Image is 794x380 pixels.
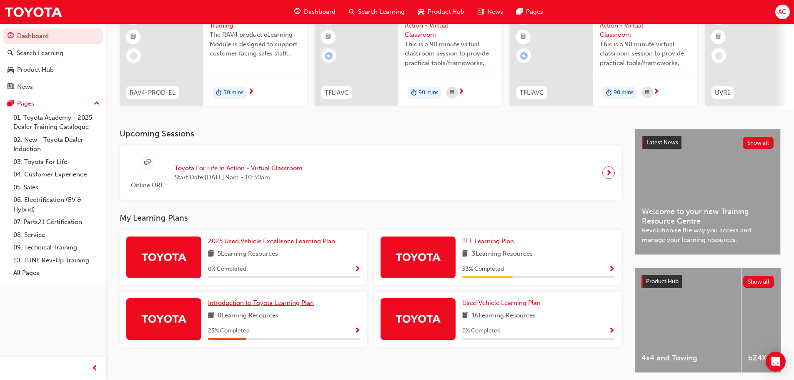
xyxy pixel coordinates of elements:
[326,32,331,43] span: booktick-icon
[641,275,774,288] a: Product HubShow all
[120,213,621,223] h3: My Learning Plans
[606,167,612,179] span: next-icon
[208,249,214,259] span: book-icon
[462,249,468,259] span: book-icon
[10,241,103,254] a: 09. Technical Training
[606,88,612,98] span: duration-icon
[10,156,103,169] a: 03. Toyota For Life
[609,264,615,274] button: Show Progress
[17,99,34,108] div: Pages
[520,88,544,98] span: TFLIAVC
[10,216,103,229] a: 07. Parts21 Certification
[354,266,361,273] span: Show Progress
[641,353,734,363] span: 4x4 and Towing
[462,298,544,308] a: Used Vehicle Learning Plan
[450,88,454,98] span: calendar-icon
[175,164,303,173] span: Toyota For Life In Action - Virtual Classroom
[526,7,543,17] span: Pages
[141,311,187,326] img: Trak
[304,7,336,17] span: Dashboard
[92,363,98,374] span: prev-icon
[614,88,634,98] span: 90 mins
[3,62,103,78] a: Product Hub
[10,267,103,279] a: All Pages
[120,129,621,138] h3: Upcoming Sessions
[354,327,361,335] span: Show Progress
[8,100,14,108] span: pages-icon
[520,52,528,60] span: learningRecordVerb_ENROLL-icon
[8,33,14,40] span: guage-icon
[3,45,103,61] a: Search Learning
[3,96,103,111] button: Pages
[17,65,54,75] div: Product Hub
[223,88,243,98] span: 30 mins
[600,11,691,40] span: Toyota For Life In Action - Virtual Classroom
[208,311,214,321] span: book-icon
[130,52,138,60] span: learningRecordVerb_NONE-icon
[743,276,774,288] button: Show all
[218,249,278,259] span: 5 Learning Resources
[395,249,441,264] img: Trak
[411,88,417,98] span: duration-icon
[646,278,679,285] span: Product Hub
[325,88,349,98] span: TFLIAVC
[130,32,136,43] span: booktick-icon
[642,136,774,149] a: Latest NewsShow all
[609,327,615,335] span: Show Progress
[10,133,103,156] a: 02. New - Toyota Dealer Induction
[458,88,464,96] span: next-icon
[646,139,678,146] span: Latest News
[354,326,361,336] button: Show Progress
[3,27,103,96] button: DashboardSearch LearningProduct HubNews
[10,168,103,181] a: 04. Customer Experience
[210,30,301,58] span: The RAV4 product eLearning Module is designed to support customer facing sales staff with introdu...
[635,268,741,372] a: 4x4 and Towing
[487,7,503,17] span: News
[294,7,301,17] span: guage-icon
[175,173,303,182] span: Start Date: [DATE] 9am - 10:30am
[510,3,550,20] a: pages-iconPages
[208,326,250,336] span: 25 % Completed
[208,299,314,307] span: Introduction to Toyota Learning Plan
[653,88,659,96] span: next-icon
[405,40,496,68] span: This is a 90 minute virtual classroom session to provide practical tools/frameworks, behaviours a...
[218,311,278,321] span: 8 Learning Resources
[472,249,533,259] span: 3 Learning Resources
[418,7,424,17] span: car-icon
[775,5,790,19] button: AC
[462,311,468,321] span: book-icon
[428,7,464,17] span: Product Hub
[462,237,514,245] span: TFL Learning Plan
[248,88,254,96] span: next-icon
[208,298,317,308] a: Introduction to Toyota Learning Plan
[462,299,541,307] span: Used Vehicle Learning Plan
[405,11,496,40] span: Toyota For Life In Action - Virtual Classroom
[462,326,501,336] span: 0 % Completed
[716,32,721,43] span: booktick-icon
[17,82,33,92] div: News
[472,311,536,321] span: 16 Learning Resources
[395,311,441,326] img: Trak
[462,264,504,274] span: 33 % Completed
[715,88,730,98] span: UVR1
[10,254,103,267] a: 10. TUNE Rev-Up Training
[8,83,14,91] span: news-icon
[642,226,774,244] span: Revolutionise the way you access and manage your learning resources.
[4,3,63,21] img: Trak
[778,7,786,17] span: AC
[216,88,222,98] span: duration-icon
[743,137,774,149] button: Show all
[8,66,14,74] span: car-icon
[609,266,615,273] span: Show Progress
[17,48,63,58] div: Search Learning
[3,79,103,95] a: News
[208,237,335,245] span: 2025 Used Vehicle Excellence Learning Plan
[349,7,355,17] span: search-icon
[325,52,333,60] span: learningRecordVerb_ENROLL-icon
[208,264,246,274] span: 0 % Completed
[516,7,523,17] span: pages-icon
[342,3,411,20] a: search-iconSearch Learning
[510,5,697,106] a: 0TFLIAVCToyota For Life In Action - Virtual ClassroomThis is a 90 minute virtual classroom sessio...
